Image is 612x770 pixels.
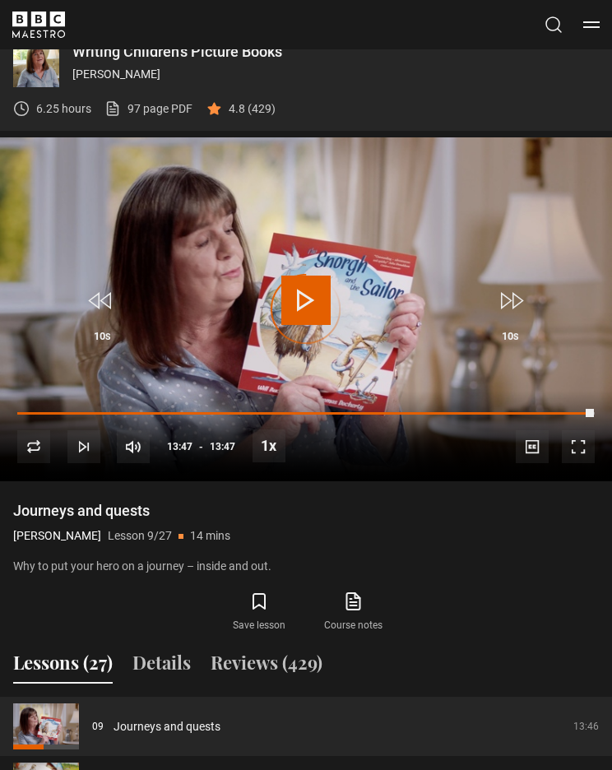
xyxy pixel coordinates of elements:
p: 14 mins [190,527,230,545]
div: Progress Bar [17,412,595,415]
button: Replay [17,430,50,463]
p: [PERSON_NAME] [72,66,599,83]
a: Journeys and quests [114,718,220,735]
a: 97 page PDF [104,100,192,118]
button: Mute [117,430,150,463]
svg: BBC Maestro [12,12,65,38]
p: 4.8 (429) [229,100,276,118]
button: Lessons (27) [13,649,113,684]
p: Writing Children's Picture Books [72,44,599,59]
button: Toggle navigation [583,16,600,33]
a: Course notes [306,588,400,636]
button: Reviews (429) [211,649,322,684]
button: Playback Rate [253,429,285,462]
p: Lesson 9/27 [108,527,172,545]
span: - [199,441,203,452]
button: Fullscreen [562,430,595,463]
button: Captions [516,430,549,463]
span: 13:47 [210,432,235,462]
p: [PERSON_NAME] [13,527,101,545]
p: 6.25 hours [36,100,91,118]
span: 13:47 [167,432,192,462]
p: Why to put your hero on a journey – inside and out. [13,558,599,575]
button: Save lesson [212,588,306,636]
button: Details [132,649,191,684]
h1: Journeys and quests [13,501,599,521]
button: Next Lesson [67,430,100,463]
